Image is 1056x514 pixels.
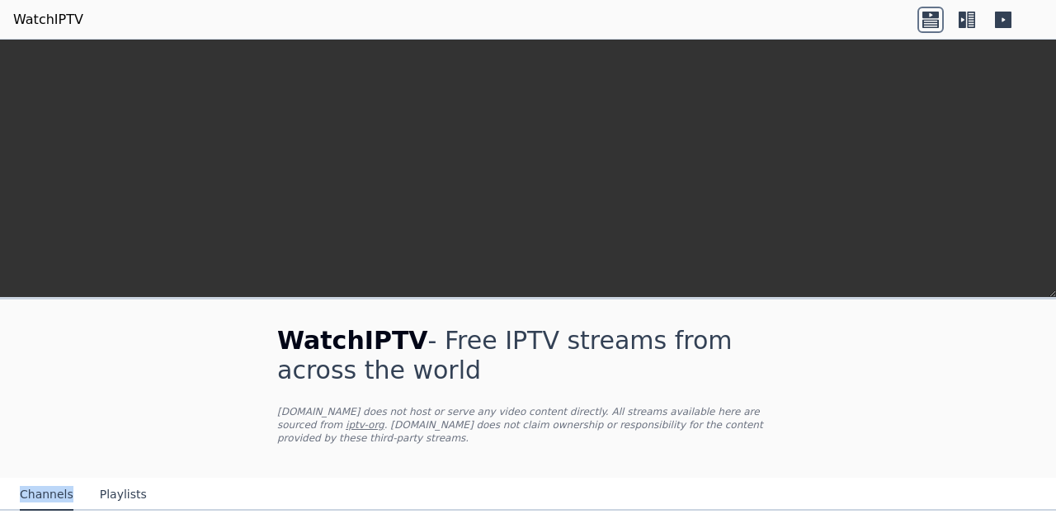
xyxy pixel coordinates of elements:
h1: - Free IPTV streams from across the world [277,326,779,385]
p: [DOMAIN_NAME] does not host or serve any video content directly. All streams available here are s... [277,405,779,445]
a: iptv-org [346,419,384,431]
button: Playlists [100,479,147,511]
a: WatchIPTV [13,10,83,30]
button: Channels [20,479,73,511]
span: WatchIPTV [277,326,428,355]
